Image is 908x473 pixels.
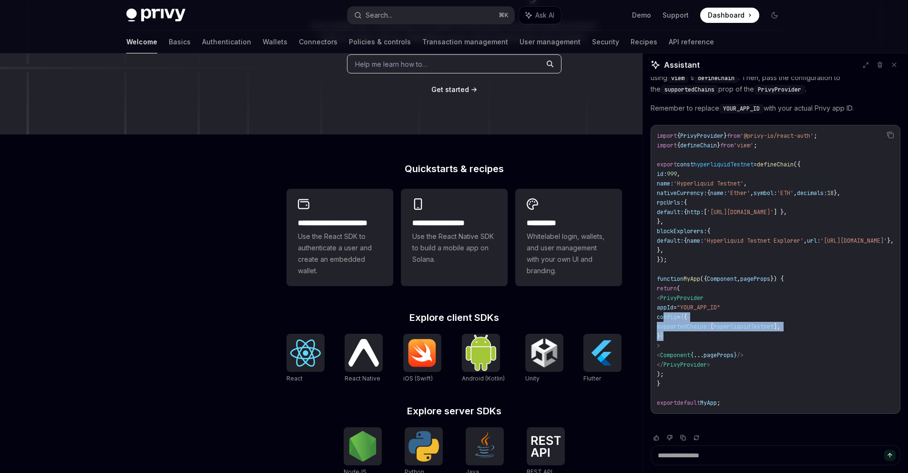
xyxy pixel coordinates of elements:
[707,208,774,216] span: '[URL][DOMAIN_NAME]'
[884,450,896,461] button: Send message
[704,351,734,359] span: pageProps
[754,142,757,149] span: ;
[286,164,622,174] h2: Quickstarts & recipes
[349,31,411,53] a: Policies & controls
[700,8,759,23] a: Dashboard
[422,31,508,53] a: Transaction management
[667,170,677,178] span: 999
[519,7,561,24] button: Ask AI
[727,132,740,140] span: from
[757,161,794,168] span: defineChain
[734,142,754,149] span: 'viem'
[707,275,737,283] span: Component
[770,275,784,283] span: }) {
[657,208,684,216] span: default:
[657,227,707,235] span: blockExplorers:
[469,431,500,462] img: Java
[347,431,378,462] img: NodeJS
[717,399,720,407] span: ;
[657,199,684,206] span: rpcUrls:
[814,132,817,140] span: ;
[704,208,707,216] span: [
[286,406,622,416] h2: Explore server SDKs
[403,334,441,383] a: iOS (Swift)iOS (Swift)
[657,294,660,302] span: <
[632,10,651,20] a: Demo
[657,304,673,311] span: appId
[299,31,337,53] a: Connectors
[707,227,710,235] span: {
[664,86,714,93] span: supportedChains
[710,189,727,197] span: name:
[767,8,782,23] button: Toggle dark mode
[704,237,804,245] span: 'Hyperliquid Testnet Explorer'
[724,132,727,140] span: }
[797,189,827,197] span: decimals:
[794,161,800,168] span: ({
[754,189,777,197] span: symbol:
[750,189,754,197] span: ,
[717,142,720,149] span: }
[663,10,689,20] a: Support
[462,375,505,382] span: Android (Kotlin)
[657,247,663,254] span: },
[407,339,438,367] img: iOS (Swift)
[707,361,710,369] span: >
[520,31,581,53] a: User management
[804,237,807,245] span: ,
[462,334,505,383] a: Android (Kotlin)Android (Kotlin)
[660,332,663,340] span: }
[403,375,433,382] span: iOS (Swift)
[583,375,601,382] span: Flutter
[794,189,797,197] span: ,
[707,189,710,197] span: {
[694,161,754,168] span: hyperliquidTestnet
[671,74,684,82] span: viem
[348,339,379,366] img: React Native
[680,132,724,140] span: PrivyProvider
[657,380,660,388] span: }
[710,323,714,330] span: [
[657,180,673,187] span: name:
[673,180,744,187] span: 'Hyperliquid Testnet'
[583,334,622,383] a: FlutterFlutter
[515,189,622,286] a: **** *****Whitelabel login, wallets, and user management with your own UI and branding.
[657,342,660,350] span: >
[694,351,704,359] span: ...
[531,436,561,457] img: REST API
[535,10,554,20] span: Ask AI
[657,332,660,340] span: }
[737,275,740,283] span: ,
[677,399,700,407] span: default
[401,189,508,286] a: **** **** **** ***Use the React Native SDK to build a mobile app on Solana.
[820,237,887,245] span: '[URL][DOMAIN_NAME]'
[286,313,622,322] h2: Explore client SDKs
[827,189,834,197] span: 18
[698,74,735,82] span: defineChain
[657,285,677,292] span: return
[684,275,700,283] span: MyApp
[286,334,325,383] a: ReactReact
[202,31,251,53] a: Authentication
[734,351,737,359] span: }
[664,59,700,71] span: Assistant
[408,431,439,462] img: Python
[657,370,663,378] span: );
[700,275,707,283] span: ({
[714,323,774,330] span: hyperliquidTestnet
[660,351,690,359] span: Component
[126,31,157,53] a: Welcome
[466,335,496,370] img: Android (Kotlin)
[660,294,704,302] span: PrivyProvider
[740,132,814,140] span: '@privy-io/react-auth'
[720,142,734,149] span: from
[366,10,392,21] div: Search...
[687,208,704,216] span: http:
[657,399,677,407] span: export
[690,351,694,359] span: {
[657,142,677,149] span: import
[663,361,707,369] span: PrivyProvider
[657,161,677,168] span: export
[684,208,687,216] span: {
[412,231,496,265] span: Use the React Native SDK to build a mobile app on Solana.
